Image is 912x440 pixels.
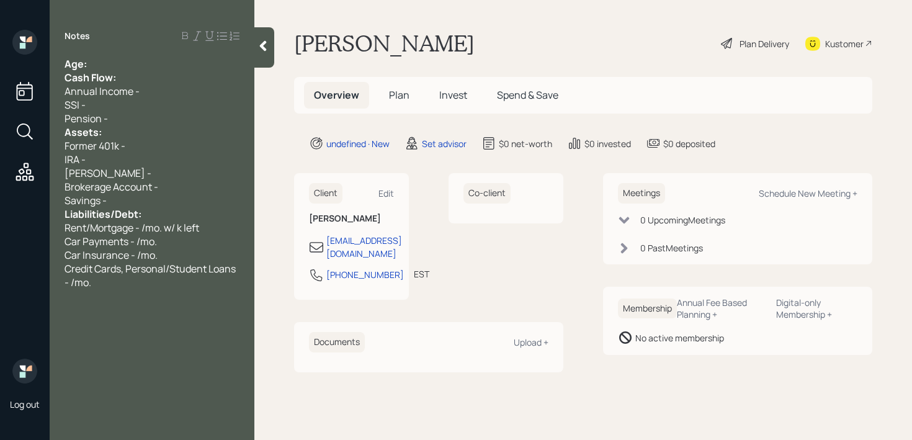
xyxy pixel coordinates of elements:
[326,234,402,260] div: [EMAIL_ADDRESS][DOMAIN_NAME]
[309,183,342,204] h6: Client
[618,183,665,204] h6: Meetings
[759,187,857,199] div: Schedule New Meeting +
[326,268,404,281] div: [PHONE_NUMBER]
[463,183,511,204] h6: Co-client
[618,299,677,319] h6: Membership
[65,235,157,248] span: Car Payments - /mo.
[499,137,552,150] div: $0 net-worth
[65,30,90,42] label: Notes
[65,57,87,71] span: Age:
[65,194,107,207] span: Savings -
[389,88,409,102] span: Plan
[65,84,140,98] span: Annual Income -
[65,98,86,112] span: SSI -
[65,112,108,125] span: Pension -
[65,71,116,84] span: Cash Flow:
[65,221,199,235] span: Rent/Mortgage - /mo. w/ k left
[825,37,864,50] div: Kustomer
[65,166,151,180] span: [PERSON_NAME] -
[314,88,359,102] span: Overview
[10,398,40,410] div: Log out
[497,88,558,102] span: Spend & Save
[65,207,141,221] span: Liabilities/Debt:
[635,331,724,344] div: No active membership
[326,137,390,150] div: undefined · New
[309,332,365,352] h6: Documents
[663,137,715,150] div: $0 deposited
[65,248,158,262] span: Car Insurance - /mo.
[439,88,467,102] span: Invest
[677,297,766,320] div: Annual Fee Based Planning +
[309,213,394,224] h6: [PERSON_NAME]
[422,137,467,150] div: Set advisor
[65,180,158,194] span: Brokerage Account -
[65,139,125,153] span: Former 401k -
[65,262,238,289] span: Credit Cards, Personal/Student Loans - /mo.
[584,137,631,150] div: $0 invested
[65,153,86,166] span: IRA -
[294,30,475,57] h1: [PERSON_NAME]
[514,336,548,348] div: Upload +
[12,359,37,384] img: retirable_logo.png
[65,125,102,139] span: Assets:
[640,241,703,254] div: 0 Past Meeting s
[776,297,857,320] div: Digital-only Membership +
[414,267,429,281] div: EST
[640,213,725,227] div: 0 Upcoming Meeting s
[378,187,394,199] div: Edit
[740,37,789,50] div: Plan Delivery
